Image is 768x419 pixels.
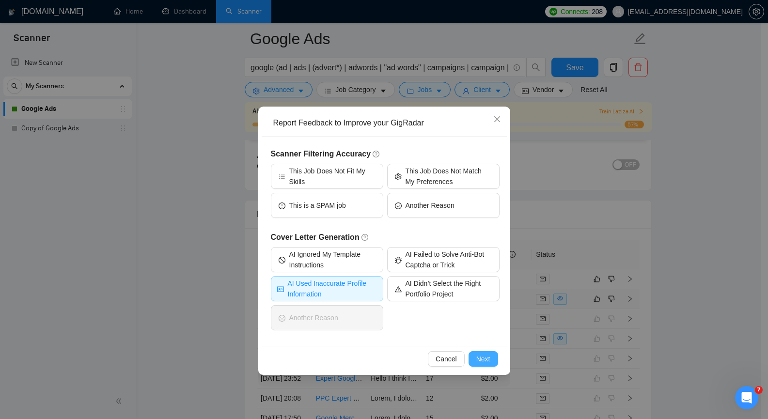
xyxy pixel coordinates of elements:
span: Next [476,354,490,364]
button: Close [484,107,510,133]
span: warning [395,285,402,292]
span: bars [279,172,285,180]
span: idcard [277,285,284,292]
span: AI Used Inaccurate Profile Information [288,278,377,299]
h5: Cover Letter Generation [271,232,500,243]
button: barsThis Job Does Not Fit My Skills [271,164,383,189]
span: This Job Does Not Match My Preferences [406,166,492,187]
span: AI Didn’t Select the Right Portfolio Project [406,278,492,299]
span: This Job Does Not Fit My Skills [289,166,376,187]
button: idcardAI Used Inaccurate Profile Information [271,276,383,301]
button: bugAI Failed to Solve Anti-Bot Captcha or Trick [387,247,500,272]
button: Next [469,351,498,367]
span: Another Reason [406,200,455,211]
span: stop [279,256,285,263]
h5: Scanner Filtering Accuracy [271,148,500,160]
button: Cancel [428,351,465,367]
span: AI Ignored My Template Instructions [289,249,376,270]
span: close [493,115,501,123]
span: This is a SPAM job [289,200,346,211]
button: exclamation-circleThis is a SPAM job [271,193,383,218]
button: frownAnother Reason [387,193,500,218]
button: frownAnother Reason [271,305,383,330]
span: setting [395,172,402,180]
span: 7 [755,386,763,394]
iframe: Intercom live chat [735,386,758,409]
span: bug [395,256,402,263]
span: AI Failed to Solve Anti-Bot Captcha or Trick [406,249,492,270]
span: question-circle [373,150,380,158]
span: question-circle [361,233,369,241]
div: Report Feedback to Improve your GigRadar [273,118,502,128]
button: warningAI Didn’t Select the Right Portfolio Project [387,276,500,301]
span: Cancel [436,354,457,364]
span: exclamation-circle [279,202,285,209]
button: settingThis Job Does Not Match My Preferences [387,164,500,189]
button: stopAI Ignored My Template Instructions [271,247,383,272]
span: frown [395,202,402,209]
